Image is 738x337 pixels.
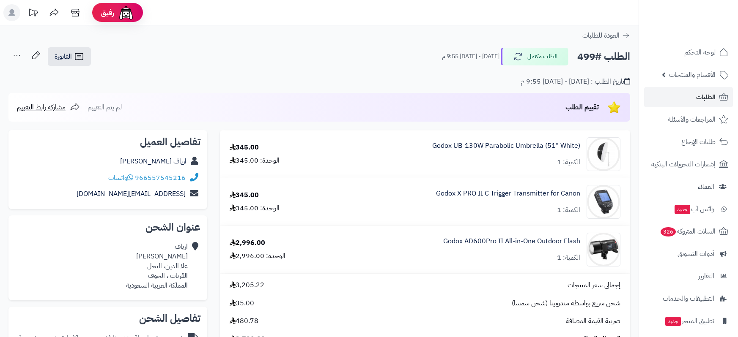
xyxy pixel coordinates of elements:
[698,270,714,282] span: التقارير
[443,236,580,246] a: Godox AD600Pro II All-in-One Outdoor Flash
[678,248,714,260] span: أدوات التسويق
[684,46,716,58] span: لوحة التحكم
[644,177,733,197] a: العملاء
[230,204,280,213] div: الوحدة: 345.00
[230,238,265,248] div: 2,996.00
[644,154,733,174] a: إشعارات التحويلات البنكية
[17,102,66,112] span: مشاركة رابط التقييم
[436,189,580,198] a: Godox X PRO II C Trigger Transmitter for Canon
[669,69,716,81] span: الأقسام والمنتجات
[644,244,733,264] a: أدوات التسويق
[15,222,200,232] h2: عنوان الشحن
[587,185,620,219] img: 1700575666-Godox%20Xpro-II-800x1000-90x90.jpg
[664,315,714,327] span: تطبيق المتجر
[135,173,186,183] a: 966557545216
[48,47,91,66] a: الفاتورة
[681,136,716,148] span: طلبات الإرجاع
[512,299,620,308] span: شحن سريع بواسطة مندوبينا (شحن سمسا)
[22,4,44,23] a: تحديثات المنصة
[118,4,134,21] img: ai-face.png
[557,205,580,215] div: الكمية: 1
[674,203,714,215] span: وآتس آب
[565,102,599,112] span: تقييم الطلب
[230,299,254,308] span: 35.00
[644,199,733,219] a: وآتس آبجديد
[698,181,714,193] span: العملاء
[644,266,733,286] a: التقارير
[651,158,716,170] span: إشعارات التحويلات البنكية
[120,156,187,166] a: ارياف [PERSON_NAME]
[230,251,285,261] div: الوحدة: 2,996.00
[432,141,580,151] a: Godox UB-130W Parabolic Umbrella (51" White)
[15,313,200,323] h2: تفاصيل الشحن
[696,91,716,103] span: الطلبات
[230,156,280,166] div: الوحدة: 345.00
[680,10,730,28] img: logo-2.png
[675,205,690,214] span: جديد
[77,189,186,199] a: [EMAIL_ADDRESS][DOMAIN_NAME]
[587,137,620,171] img: 1695455768-1595438475_1577995-800x1000-90x90.jpg
[55,52,72,62] span: الفاتورة
[582,30,620,41] span: العودة للطلبات
[101,8,114,18] span: رفيق
[230,190,259,200] div: 345.00
[577,48,630,65] h2: الطلب #499
[644,42,733,63] a: لوحة التحكم
[644,109,733,130] a: المراجعات والأسئلة
[660,226,716,237] span: السلات المتروكة
[665,317,681,326] span: جديد
[568,280,620,290] span: إجمالي سعر المنتجات
[230,143,259,152] div: 345.00
[108,173,133,183] a: واتساب
[230,316,258,326] span: 480.78
[17,102,80,112] a: مشاركة رابط التقييم
[15,137,200,147] h2: تفاصيل العميل
[663,293,714,304] span: التطبيقات والخدمات
[644,221,733,242] a: السلات المتروكة326
[668,114,716,125] span: المراجعات والأسئلة
[230,280,264,290] span: 3,205.22
[88,102,122,112] span: لم يتم التقييم
[126,242,188,290] div: ارياف [PERSON_NAME] علا الدين، التحل القريات ، الجوف المملكة العربية السعودية
[644,132,733,152] a: طلبات الإرجاع
[582,30,630,41] a: العودة للطلبات
[442,52,499,61] small: [DATE] - [DATE] 9:55 م
[566,316,620,326] span: ضريبة القيمة المضافة
[644,87,733,107] a: الطلبات
[521,77,630,87] div: تاريخ الطلب : [DATE] - [DATE] 9:55 م
[501,48,568,65] button: الطلب مكتمل
[644,288,733,309] a: التطبيقات والخدمات
[660,227,676,237] span: 326
[557,253,580,263] div: الكمية: 1
[557,158,580,167] div: الكمية: 1
[587,233,620,266] img: 1728058109-1-90x90.jpg
[644,311,733,331] a: تطبيق المتجرجديد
